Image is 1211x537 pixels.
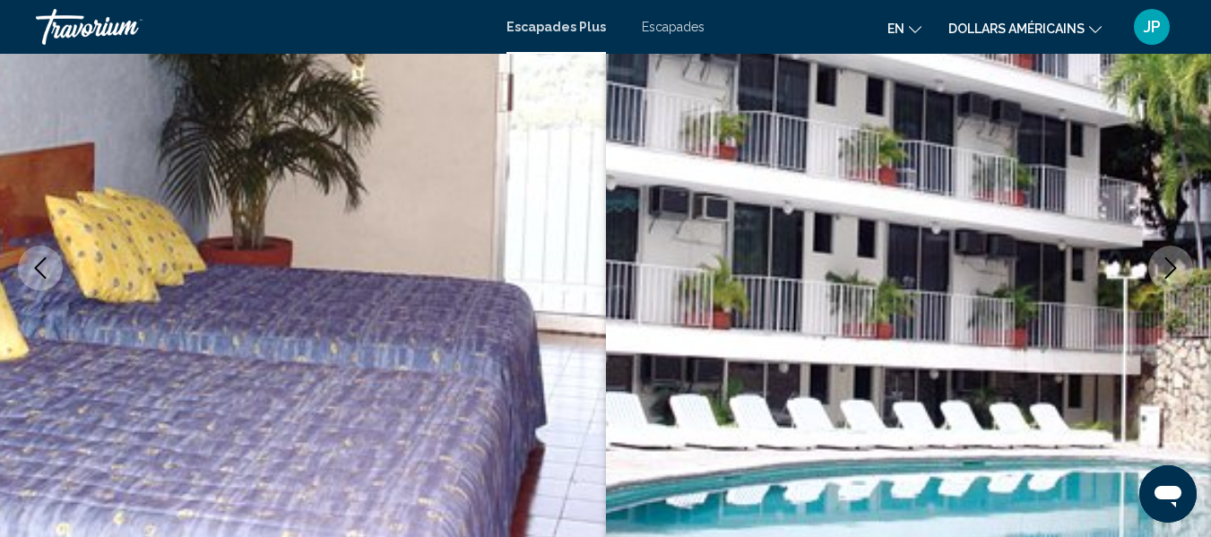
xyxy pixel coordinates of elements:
[948,15,1102,41] button: Changer de devise
[1129,8,1175,46] button: Menu utilisateur
[1148,246,1193,290] button: Next image
[887,15,921,41] button: Changer de langue
[36,9,489,45] a: Travorium
[948,22,1085,36] font: dollars américains
[1144,17,1161,36] font: JP
[1139,465,1197,523] iframe: Bouton de lancement de la fenêtre de messagerie
[18,246,63,290] button: Previous image
[642,20,705,34] a: Escapades
[506,20,606,34] a: Escapades Plus
[887,22,904,36] font: en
